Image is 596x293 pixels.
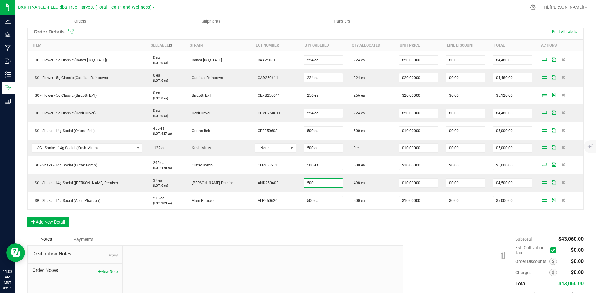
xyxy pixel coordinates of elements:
[150,126,165,131] span: 455 ea
[32,144,134,152] span: SG - Shake - 14g Social (Kush Mints)
[549,180,558,184] span: Save Order Detail
[276,15,407,28] a: Transfers
[255,198,278,203] span: ALP250626
[446,109,485,118] input: 0
[399,73,438,82] input: 0
[549,93,558,97] span: Save Order Detail
[558,198,568,202] span: Delete Order Detail
[150,201,181,206] p: (LOT: 203 ea)
[150,161,165,165] span: 265 ea
[5,85,11,91] inline-svg: Outbound
[350,146,361,150] span: 0 ea
[150,55,160,60] span: 0 ea
[493,196,532,205] input: 0
[32,198,100,203] span: SG - Shake - 14g Social (Alien Pharaoh)
[304,127,343,135] input: 0
[350,198,365,203] span: 500 ea
[489,40,536,51] th: Total
[515,270,549,275] span: Charges
[549,145,558,149] span: Save Order Detail
[255,129,278,133] span: ORB250603
[15,15,146,28] a: Orders
[549,75,558,79] span: Save Order Detail
[32,93,97,98] span: SG - Flower - 5g Classic (Biscotti Bx1)
[304,91,343,100] input: 0
[27,233,65,245] div: Notes
[442,40,489,51] th: Line Discount
[549,198,558,202] span: Save Order Detail
[350,129,365,133] span: 500 ea
[34,29,64,34] h1: Order Details
[446,73,485,82] input: 0
[350,163,365,167] span: 500 ea
[18,5,151,10] span: DXR FINANCE 4 LLC dba True Harvest (Total Health and Wellness)
[189,58,222,62] span: Baked [US_STATE]
[189,93,211,98] span: Biscotti Bx1
[446,196,485,205] input: 0
[32,111,96,115] span: SG - Flower - 5g Classic (Devil Driver)
[571,247,584,253] span: $0.00
[189,111,210,115] span: Devil Driver
[5,71,11,78] inline-svg: Inventory
[558,180,568,184] span: Delete Order Detail
[150,73,160,78] span: 0 ea
[529,4,537,10] div: Manage settings
[399,179,438,187] input: 0
[32,129,95,133] span: SG - Shake - 14g Social (Orion's Belt)
[544,5,584,10] span: Hi, [PERSON_NAME]!
[300,40,347,51] th: Qty Ordered
[399,144,438,152] input: 0
[150,60,181,65] p: (LOT: 0 ea)
[395,40,442,51] th: Unit Price
[255,93,280,98] span: CBXB250611
[32,267,118,274] span: Order Notes
[493,161,532,170] input: 0
[325,19,359,24] span: Transfers
[5,58,11,64] inline-svg: Inbound
[515,259,549,264] span: Order Discounts
[347,40,395,51] th: Qty Allocated
[558,163,568,166] span: Delete Order Detail
[146,40,185,51] th: Sellable
[304,161,343,170] input: 0
[150,113,181,118] p: (LOT: 0 ea)
[150,178,162,183] span: 37 ea
[493,56,532,64] input: 0
[98,269,118,274] button: New Note
[146,15,276,28] a: Shipments
[571,258,584,264] span: $0.00
[446,179,485,187] input: 0
[536,40,583,51] th: Actions
[189,129,210,133] span: Orion's Belt
[549,163,558,166] span: Save Order Detail
[32,250,118,258] span: Destination Notes
[558,145,568,149] span: Delete Order Detail
[255,163,277,167] span: GLB250611
[493,109,532,118] input: 0
[150,183,181,188] p: (LOT: 0 ea)
[399,161,438,170] input: 0
[150,196,165,200] span: 215 ea
[350,58,365,62] span: 224 ea
[6,243,25,262] iframe: Resource center
[150,78,181,83] p: (LOT: 0 ea)
[150,166,181,170] p: (LOT: 170 ea)
[399,109,438,118] input: 0
[558,93,568,97] span: Delete Order Detail
[255,111,281,115] span: CDVD250611
[304,109,343,118] input: 0
[549,128,558,132] span: Save Order Detail
[304,56,343,64] input: 0
[399,91,438,100] input: 0
[399,127,438,135] input: 0
[27,217,69,227] button: Add New Detail
[493,91,532,100] input: 0
[255,58,278,62] span: BAA250611
[350,111,365,115] span: 224 ea
[150,109,160,113] span: 0 ea
[493,144,532,152] input: 0
[193,19,229,24] span: Shipments
[493,73,532,82] input: 0
[558,58,568,61] span: Delete Order Detail
[446,56,485,64] input: 0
